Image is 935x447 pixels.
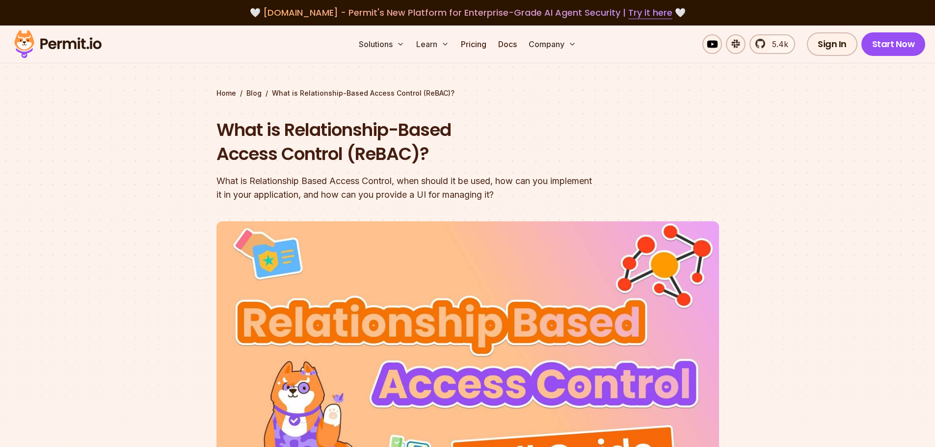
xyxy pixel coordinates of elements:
a: 5.4k [749,34,795,54]
div: / / [216,88,719,98]
a: Try it here [628,6,672,19]
div: 🤍 🤍 [24,6,911,20]
a: Start Now [861,32,926,56]
button: Learn [412,34,453,54]
button: Solutions [355,34,408,54]
button: Company [525,34,580,54]
a: Blog [246,88,262,98]
img: Permit logo [10,27,106,61]
a: Docs [494,34,521,54]
div: What is Relationship Based Access Control, when should it be used, how can you implement it in yo... [216,174,593,202]
span: [DOMAIN_NAME] - Permit's New Platform for Enterprise-Grade AI Agent Security | [263,6,672,19]
a: Pricing [457,34,490,54]
a: Sign In [807,32,857,56]
a: Home [216,88,236,98]
h1: What is Relationship-Based Access Control (ReBAC)? [216,118,593,166]
span: 5.4k [766,38,788,50]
